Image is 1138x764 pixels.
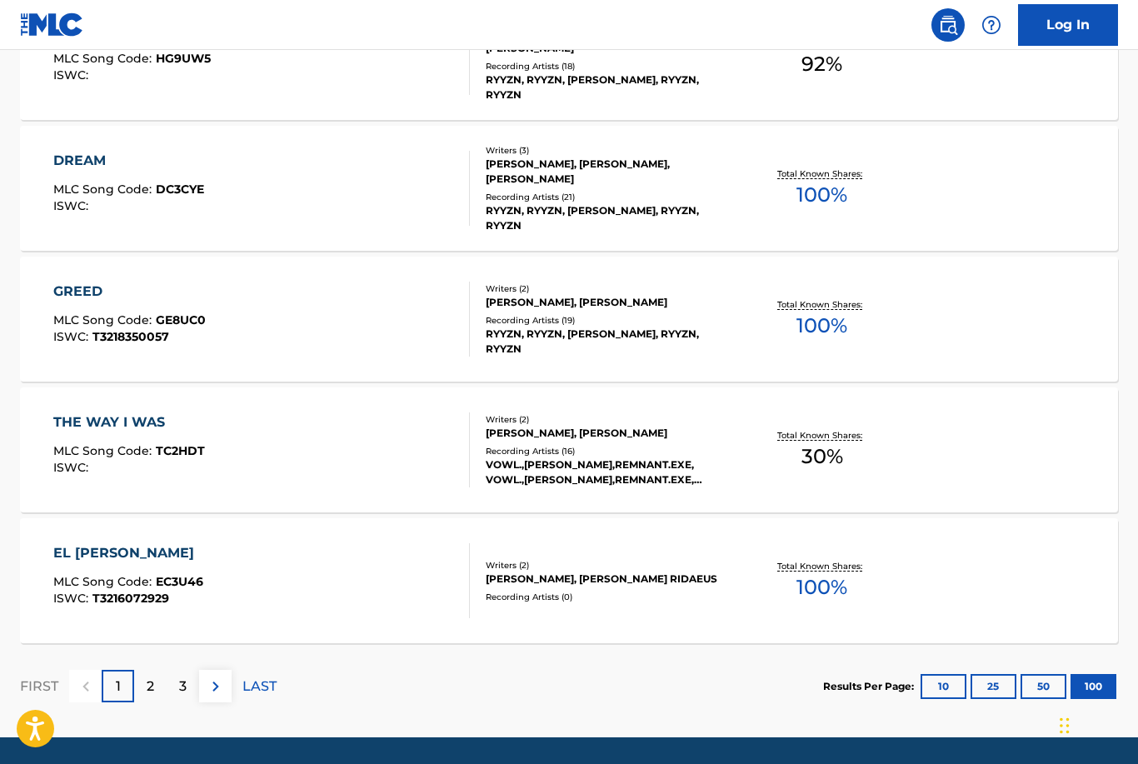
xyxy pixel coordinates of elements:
button: 50 [1021,674,1066,699]
div: Help [975,8,1008,42]
div: Recording Artists ( 16 ) [486,445,731,457]
p: 1 [116,677,121,697]
button: 25 [971,674,1016,699]
span: ISWC : [53,591,92,606]
img: MLC Logo [20,12,84,37]
span: HG9UW5 [156,51,211,66]
span: 92 % [801,49,842,79]
div: DREAM [53,151,204,171]
p: 3 [179,677,187,697]
div: Ziehen [1060,701,1070,751]
div: Recording Artists ( 0 ) [486,591,731,603]
img: right [206,677,226,697]
span: ISWC : [53,460,92,475]
span: 100 % [796,572,847,602]
a: DREAMMLC Song Code:DC3CYEISWC:Writers (3)[PERSON_NAME], [PERSON_NAME], [PERSON_NAME]Recording Art... [20,126,1118,251]
div: [PERSON_NAME], [PERSON_NAME] [486,426,731,441]
div: Writers ( 2 ) [486,413,731,426]
div: RYYZN, RYYZN, [PERSON_NAME], RYYZN, RYYZN [486,327,731,357]
button: 10 [921,674,966,699]
a: THE WAY I WASMLC Song Code:TC2HDTISWC:Writers (2)[PERSON_NAME], [PERSON_NAME]Recording Artists (1... [20,387,1118,512]
img: search [938,15,958,35]
p: Total Known Shares: [777,429,866,442]
p: FIRST [20,677,58,697]
p: 2 [147,677,154,697]
div: Recording Artists ( 19 ) [486,314,731,327]
p: Results Per Page: [823,679,918,694]
button: 100 [1071,674,1116,699]
div: EL [PERSON_NAME] [53,543,203,563]
span: ISWC : [53,198,92,213]
span: MLC Song Code : [53,51,156,66]
span: T3218350057 [92,329,169,344]
p: Total Known Shares: [777,560,866,572]
div: THE WAY I WAS [53,412,205,432]
div: Recording Artists ( 18 ) [486,60,731,72]
p: Total Known Shares: [777,167,866,180]
span: MLC Song Code : [53,443,156,458]
div: [PERSON_NAME], [PERSON_NAME] [486,295,731,310]
div: Recording Artists ( 21 ) [486,191,731,203]
a: Public Search [931,8,965,42]
span: ISWC : [53,67,92,82]
div: Writers ( 2 ) [486,282,731,295]
span: TC2HDT [156,443,205,458]
span: EC3U46 [156,574,203,589]
div: VOWL.,[PERSON_NAME],REMNANT.EXE, VOWL.,[PERSON_NAME],REMNANT.EXE, VOWL., REMNANT.EXE|RYYZN|VOWL.,... [486,457,731,487]
p: LAST [242,677,277,697]
img: help [981,15,1001,35]
a: EL [PERSON_NAME]MLC Song Code:EC3U46ISWC:T3216072929Writers (2)[PERSON_NAME], [PERSON_NAME] RIDAE... [20,518,1118,643]
span: GE8UC0 [156,312,206,327]
p: Total Known Shares: [777,298,866,311]
a: GREEDMLC Song Code:GE8UC0ISWC:T3218350057Writers (2)[PERSON_NAME], [PERSON_NAME]Recording Artists... [20,257,1118,382]
span: 100 % [796,180,847,210]
div: Writers ( 3 ) [486,144,731,157]
a: Log In [1018,4,1118,46]
div: [PERSON_NAME], [PERSON_NAME] RIDAEUS [486,572,731,587]
iframe: Chat Widget [1055,684,1138,764]
span: DC3CYE [156,182,204,197]
span: ISWC : [53,329,92,344]
div: RYYZN, RYYZN, [PERSON_NAME], RYYZN, RYYZN [486,72,731,102]
span: MLC Song Code : [53,574,156,589]
div: Chat-Widget [1055,684,1138,764]
span: T3216072929 [92,591,169,606]
div: RYYZN, RYYZN, [PERSON_NAME], RYYZN, RYYZN [486,203,731,233]
span: MLC Song Code : [53,182,156,197]
div: Writers ( 2 ) [486,559,731,572]
div: GREED [53,282,206,302]
div: [PERSON_NAME], [PERSON_NAME], [PERSON_NAME] [486,157,731,187]
span: 100 % [796,311,847,341]
span: 30 % [801,442,843,472]
span: MLC Song Code : [53,312,156,327]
